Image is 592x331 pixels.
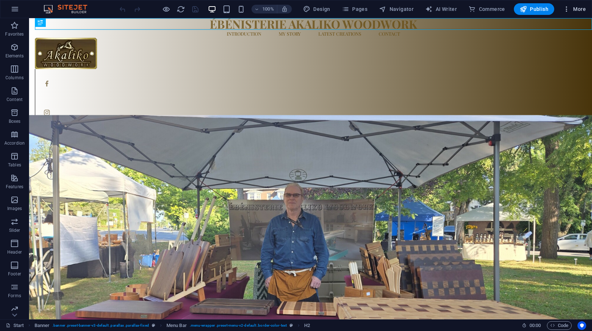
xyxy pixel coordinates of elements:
[262,5,274,13] h6: 100%
[468,5,505,13] span: Commerce
[166,321,187,330] span: Click to select. Double-click to edit
[422,3,460,15] button: AI Writer
[529,321,541,330] span: 00 00
[152,323,155,327] i: This element is a customizable preset
[547,321,572,330] button: Code
[35,321,50,330] span: Click to select. Double-click to edit
[300,3,333,15] button: Design
[425,5,457,13] span: AI Writer
[520,5,548,13] span: Publish
[342,5,367,13] span: Pages
[7,206,22,211] p: Images
[190,321,287,330] span: . menu-wrapper .preset-menu-v2-default .border-color-text
[5,53,24,59] p: Elements
[8,271,21,277] p: Footer
[7,97,23,102] p: Content
[281,6,288,12] i: On resize automatically adjust zoom level to fit chosen device.
[4,140,25,146] p: Accordion
[550,321,568,330] span: Code
[42,5,96,13] img: Editor Logo
[466,3,508,15] button: Commerce
[8,162,21,168] p: Tables
[563,5,586,13] span: More
[300,3,333,15] div: Design (Ctrl+Alt+Y)
[290,323,293,327] i: This element is a customizable preset
[7,249,22,255] p: Header
[6,184,23,190] p: Features
[339,3,370,15] button: Pages
[304,321,310,330] span: Click to select. Double-click to edit
[251,5,277,13] button: 100%
[6,321,24,330] a: Click to cancel selection. Double-click to open Pages
[5,75,24,81] p: Columns
[9,118,21,124] p: Boxes
[5,31,24,37] p: Favorites
[35,321,310,330] nav: breadcrumb
[560,3,589,15] button: More
[176,5,185,13] button: reload
[162,5,170,13] button: Click here to leave preview mode and continue editing
[376,3,416,15] button: Navigator
[52,321,149,330] span: . banner .preset-banner-v3-default .parallax .parallax-fixed
[514,3,554,15] button: Publish
[535,323,536,328] span: :
[177,5,185,13] i: Reload page
[379,5,414,13] span: Navigator
[522,321,541,330] h6: Session time
[8,293,21,299] p: Forms
[577,321,586,330] button: Usercentrics
[9,227,20,233] p: Slider
[303,5,330,13] span: Design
